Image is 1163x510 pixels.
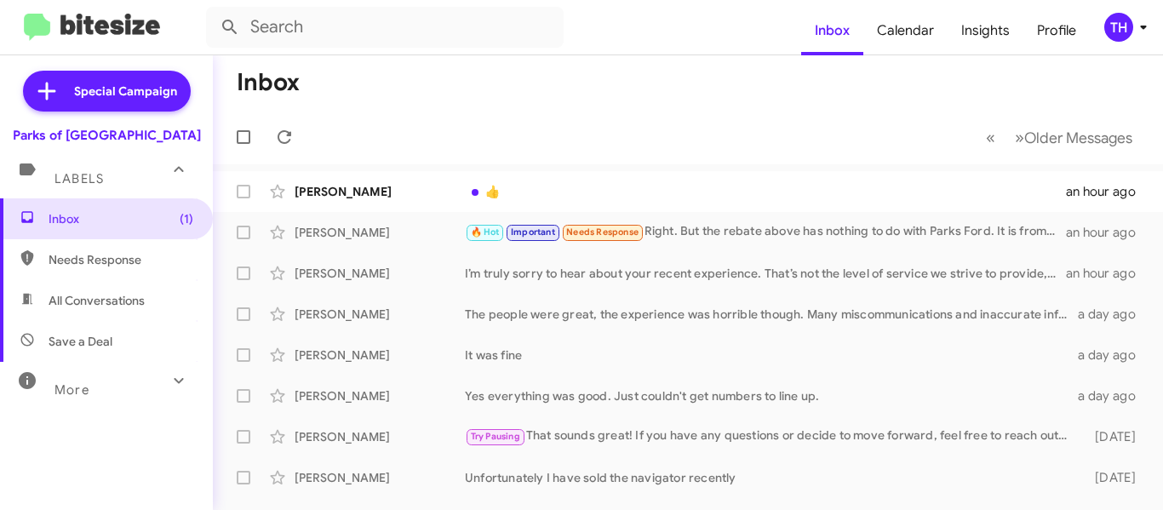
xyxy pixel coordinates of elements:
div: Unfortunately I have sold the navigator recently [465,469,1077,486]
div: The people were great, the experience was horrible though. Many miscommunications and inaccurate ... [465,306,1077,323]
a: Calendar [863,6,948,55]
div: [PERSON_NAME] [295,428,465,445]
span: Save a Deal [49,333,112,350]
span: Special Campaign [74,83,177,100]
div: TH [1104,13,1133,42]
button: TH [1090,13,1144,42]
span: Try Pausing [471,431,520,442]
div: Parks of [GEOGRAPHIC_DATA] [13,127,201,144]
div: a day ago [1077,306,1149,323]
div: It was fine [465,347,1077,364]
div: a day ago [1077,347,1149,364]
a: Inbox [801,6,863,55]
input: Search [206,7,564,48]
span: More [54,382,89,398]
span: (1) [180,210,193,227]
span: 🔥 Hot [471,226,500,238]
div: 👍 [465,183,1066,200]
div: [PERSON_NAME] [295,306,465,323]
div: I’m truly sorry to hear about your recent experience. That’s not the level of service we strive t... [465,265,1066,282]
div: [PERSON_NAME] [295,469,465,486]
span: Important [511,226,555,238]
div: [PERSON_NAME] [295,387,465,404]
h1: Inbox [237,69,300,96]
div: [DATE] [1077,428,1149,445]
div: [DATE] [1077,469,1149,486]
div: [PERSON_NAME] [295,224,465,241]
button: Previous [976,120,1005,155]
div: Yes everything was good. Just couldn't get numbers to line up. [465,387,1077,404]
div: an hour ago [1066,183,1149,200]
nav: Page navigation example [977,120,1143,155]
span: Needs Response [566,226,639,238]
div: an hour ago [1066,265,1149,282]
span: Needs Response [49,251,193,268]
span: » [1015,127,1024,148]
button: Next [1005,120,1143,155]
span: Inbox [49,210,193,227]
div: That sounds great! If you have any questions or decide to move forward, feel free to reach out. W... [465,427,1077,446]
a: Insights [948,6,1023,55]
div: [PERSON_NAME] [295,265,465,282]
div: [PERSON_NAME] [295,347,465,364]
a: Special Campaign [23,71,191,112]
div: an hour ago [1066,224,1149,241]
a: Profile [1023,6,1090,55]
span: All Conversations [49,292,145,309]
span: « [986,127,995,148]
div: [PERSON_NAME] [295,183,465,200]
span: Labels [54,171,104,186]
div: a day ago [1077,387,1149,404]
div: Right. But the rebate above has nothing to do with Parks Ford. It is from Ford itself because my ... [465,222,1066,242]
span: Older Messages [1024,129,1132,147]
